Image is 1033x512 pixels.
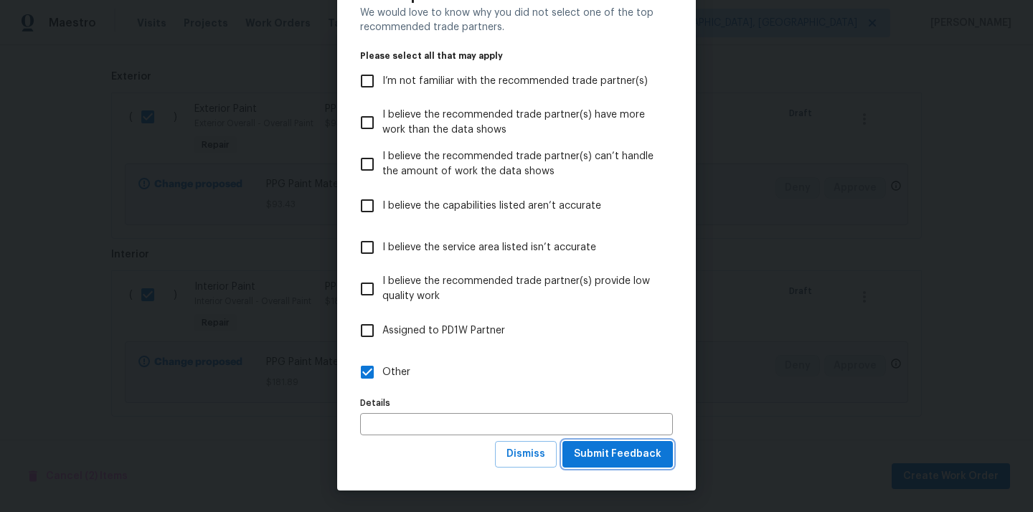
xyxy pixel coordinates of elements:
div: We would love to know why you did not select one of the top recommended trade partners. [360,6,673,34]
span: I believe the recommended trade partner(s) provide low quality work [382,274,661,304]
label: Details [360,399,673,407]
span: Dismiss [506,445,545,463]
span: Assigned to PD1W Partner [382,323,505,338]
span: I’m not familiar with the recommended trade partner(s) [382,74,648,89]
span: Submit Feedback [574,445,661,463]
button: Submit Feedback [562,441,673,468]
button: Dismiss [495,441,557,468]
span: I believe the recommended trade partner(s) have more work than the data shows [382,108,661,138]
span: I believe the capabilities listed aren’t accurate [382,199,601,214]
span: I believe the recommended trade partner(s) can’t handle the amount of work the data shows [382,149,661,179]
span: I believe the service area listed isn’t accurate [382,240,596,255]
legend: Please select all that may apply [360,52,673,60]
span: Other [382,365,410,380]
